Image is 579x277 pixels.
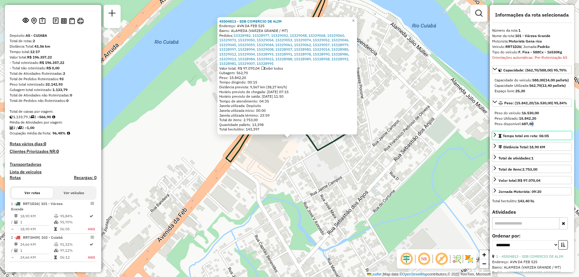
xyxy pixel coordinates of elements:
a: 1 - 45504813 - SDB COMERCIO DE ALIM [496,254,563,259]
div: Janela utilizada término: 23:59 [219,113,355,118]
div: Total de itens: 2.753,00 [219,118,355,122]
div: Peso disponível: [495,121,569,127]
span: | Jornada: [521,44,550,49]
button: Visualizar Romaneio [68,17,76,25]
span: Total de atividades: [498,156,533,160]
div: 2 / 2 = [10,125,96,131]
div: Total de rotas: [10,38,96,44]
strong: 143,40 hL [518,199,534,203]
h4: Rotas vários dias: [10,141,96,146]
div: Capacidade do veículo: [495,77,569,83]
strong: 0 [56,149,59,154]
div: Bairro: ALAMEDA (VARZEA GRANDE / MT) [492,265,572,270]
i: Rota otimizada [90,243,93,246]
strong: R$ 196.357,22 [40,60,64,65]
a: Total de atividades:1 [492,154,572,162]
a: Nova sessão e pesquisa [106,7,118,21]
strong: 588,00 [532,78,544,82]
strong: 0 [44,141,46,146]
div: Map data © contributors,© 2025 TomTom, Microsoft [365,272,492,277]
img: Fluxo de ruas [452,254,461,264]
span: Peso: 15.842,20 [219,75,246,80]
button: Ver rotas [11,188,53,198]
td: 24,66 KM [20,254,54,260]
span: Tempo total em rota: 06:05 [503,134,549,138]
div: Distância Total: [10,44,96,49]
span: RRT1D26 [23,201,39,206]
div: - Total roteirizado: [10,60,96,65]
div: Total de Atividades não Roteirizadas: [10,93,96,98]
i: Total de Atividades [14,220,18,224]
strong: AS - CUIABA [26,33,47,38]
td: 18,90 KM [20,213,54,219]
i: Rota otimizada [90,214,93,218]
i: Distância Total [14,214,18,218]
strong: 25,30 [515,89,525,93]
div: Capacidade: (562,70/588,00) 95,70% [492,75,572,96]
i: Total de Atividades [10,126,13,130]
strong: 1.133,79 [52,87,68,92]
strong: R$ 97.070,04 [518,178,540,183]
a: Exibir filtros [473,7,485,19]
div: Tempo de atendimento: 04:35 [219,19,355,132]
div: Bairro: ALAMEDA (VARZEA GRANDE / MT) [219,28,355,33]
img: Exibir/Ocultar setores [464,254,474,264]
span: 1 - [11,201,63,211]
td: 95,70% [60,219,87,225]
a: Peso: (15.842,20/16.530,00) 95,84% [492,99,572,107]
td: ANS [87,254,95,260]
h4: Lista de veículos [10,169,96,175]
strong: R$ 0,00 [46,66,59,70]
strong: (13,40 pallets) [541,83,566,88]
h4: Atividades [492,209,572,215]
td: / [11,247,14,253]
td: / [11,219,14,225]
strong: R$ 196.357,22 [27,55,52,59]
span: 2 - [11,235,63,240]
span: 18,90 KM [529,145,545,149]
button: Logs desbloquear sessão [52,16,60,26]
label: Ordenar por: [492,232,572,239]
h4: Recargas: 0 [74,175,96,180]
span: Ocultar NR [417,252,431,266]
a: Close popup [350,17,357,24]
strong: 0 [70,93,72,97]
i: Cubagem total roteirizado [10,115,13,119]
div: Endereço: AVN DA FEB 525 [219,24,355,28]
a: 45504813 - SDB COMERCIO DE ALIM [219,19,282,24]
em: Opções [90,235,94,239]
strong: 101 - Várzea Grande [515,33,550,38]
button: Visualizar relatório de Roteirização [60,17,68,25]
a: Total de itens:2.753,00 [492,165,572,173]
h4: Transportadoras [10,162,96,167]
i: Tempo total em rota [54,227,57,231]
div: Depósito: [10,33,96,38]
div: Total de caixas por viagem: [10,109,96,114]
td: ANS [87,226,95,232]
div: Horário previsto de saída: [DATE] 11:50 [219,94,355,99]
strong: 12:17 [30,49,40,54]
div: Quantidade pallets: 13,398 [219,122,355,127]
div: Média de Atividades por viagem: [10,120,96,125]
span: Exibir todos [261,66,283,71]
div: Orientações automáticas: Pre-Roteirização AS [492,55,572,60]
a: Distância Total:18,90 KM [492,143,572,151]
i: % de utilização do peso [54,214,59,218]
td: 95,84% [60,213,87,219]
div: Nome da rota: [492,33,572,39]
i: Total de rotas [18,126,22,130]
h4: Clientes Priorizados NR: [10,149,96,154]
div: Total hectolitro: [492,198,572,204]
a: Tempo total em rota: 06:05 [492,131,572,140]
a: Jornada Motorista: 09:20 [492,187,572,195]
div: Valor total: [10,55,96,60]
td: 1 [20,247,54,253]
div: Número da rota: [492,28,572,33]
div: Distância prevista: 9,567 km (38,27 km/h) [219,85,355,90]
i: % de utilização da cubagem [54,249,59,252]
button: Painel de Sugestão [38,16,47,26]
button: Ver veículos [53,188,95,198]
a: OpenStreetMap [402,272,428,276]
strong: 0 [66,98,68,103]
span: RRT3H09 [23,235,39,240]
